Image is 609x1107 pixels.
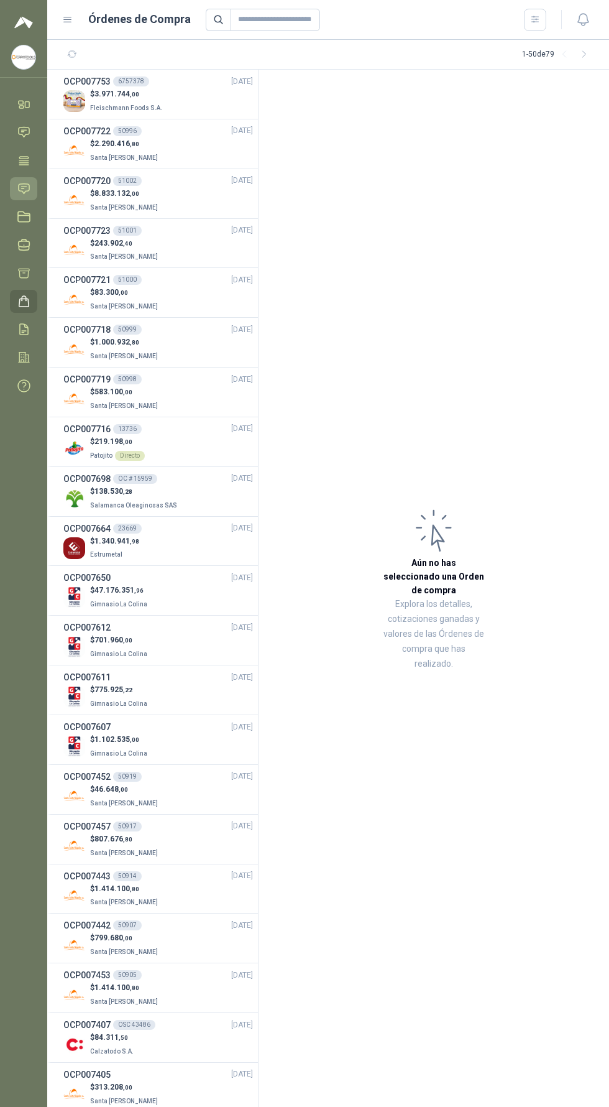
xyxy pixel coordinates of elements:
[63,522,253,561] a: OCP00766423669[DATE] Company Logo$1.340.941,98Estrumetal
[90,353,158,359] span: Santa [PERSON_NAME]
[63,919,253,958] a: OCP00744250907[DATE] Company Logo$799.680,00Santa [PERSON_NAME]
[90,784,160,795] p: $
[113,772,142,782] div: 50919
[90,883,160,895] p: $
[119,786,128,793] span: ,00
[63,984,85,1006] img: Company Logo
[94,983,139,992] span: 1.414.100
[63,472,111,486] h3: OCP007698
[94,884,139,893] span: 1.414.100
[231,920,253,932] span: [DATE]
[90,750,147,757] span: Gimnasio La Colina
[63,968,253,1007] a: OCP00745350905[DATE] Company Logo$1.414.100,80Santa [PERSON_NAME]
[231,125,253,137] span: [DATE]
[63,770,111,784] h3: OCP007452
[94,239,132,248] span: 243.902
[113,822,142,831] div: 50917
[231,771,253,782] span: [DATE]
[231,225,253,236] span: [DATE]
[130,886,139,892] span: ,80
[113,374,142,384] div: 50998
[94,189,139,198] span: 8.833.132
[63,75,253,114] a: OCP0077536757378[DATE] Company Logo$3.971.744,00Fleischmann Foods S.A.
[63,621,111,634] h3: OCP007612
[130,736,139,743] span: ,00
[90,386,160,398] p: $
[94,288,128,297] span: 83.300
[63,174,111,188] h3: OCP007720
[383,597,485,672] p: Explora los detalles, cotizaciones ganadas y valores de las Órdenes de compra que has realizado.
[94,537,139,545] span: 1.340.941
[383,556,485,597] h3: Aún no has seleccionado una Orden de compra
[94,1033,128,1042] span: 84.311
[94,735,139,744] span: 1.102.535
[63,90,85,112] img: Company Logo
[63,636,85,658] img: Company Logo
[63,174,253,213] a: OCP00772051002[DATE] Company Logo$8.833.132,00Santa [PERSON_NAME]
[119,1034,128,1041] span: ,50
[94,835,132,843] span: 807.676
[123,687,132,693] span: ,22
[115,451,145,461] div: Directo
[63,273,111,287] h3: OCP007721
[63,289,85,310] img: Company Logo
[63,239,85,261] img: Company Logo
[90,734,150,746] p: $
[231,572,253,584] span: [DATE]
[231,473,253,484] span: [DATE]
[63,224,253,263] a: OCP00772351001[DATE] Company Logo$243.902,40Santa [PERSON_NAME]
[90,932,160,944] p: $
[63,537,85,559] img: Company Logo
[113,76,149,86] div: 6757378
[231,274,253,286] span: [DATE]
[94,387,132,396] span: 583.100
[231,622,253,634] span: [DATE]
[63,869,111,883] h3: OCP007443
[63,770,253,809] a: OCP00745250919[DATE] Company Logo$46.648,00Santa [PERSON_NAME]
[63,1068,111,1082] h3: OCP007405
[113,126,142,136] div: 50996
[130,538,139,545] span: ,98
[90,1032,136,1044] p: $
[90,104,162,111] span: Fleischmann Foods S.A.
[63,670,253,710] a: OCP007611[DATE] Company Logo$775.925,22Gimnasio La Colina
[113,226,142,236] div: 51001
[63,869,253,909] a: OCP00744350914[DATE] Company Logo$1.414.100,80Santa [PERSON_NAME]
[123,389,132,396] span: ,00
[231,1068,253,1080] span: [DATE]
[90,402,158,409] span: Santa [PERSON_NAME]
[12,45,35,69] img: Company Logo
[63,1018,253,1057] a: OCP007407OSC 43486[DATE] Company Logo$84.311,50Calzatodo S.A.
[90,1082,160,1093] p: $
[90,601,147,608] span: Gimnasio La Colina
[63,1034,85,1055] img: Company Logo
[113,871,142,881] div: 50914
[63,224,111,238] h3: OCP007723
[63,968,111,982] h3: OCP007453
[63,422,253,461] a: OCP00771613736[DATE] Company Logo$219.198,00PatojitoDirecto
[90,452,112,459] span: Patojito
[130,141,139,147] span: ,80
[90,833,160,845] p: $
[113,474,157,484] div: OC # 15959
[90,982,160,994] p: $
[123,836,132,843] span: ,80
[63,124,253,164] a: OCP00772250996[DATE] Company Logo$2.290.416,80Santa [PERSON_NAME]
[90,684,150,696] p: $
[90,154,158,161] span: Santa [PERSON_NAME]
[90,800,158,807] span: Santa [PERSON_NAME]
[63,1068,253,1107] a: OCP007405[DATE] Company Logo$313.208,00Santa [PERSON_NAME]
[94,139,139,148] span: 2.290.416
[63,586,85,608] img: Company Logo
[90,486,180,498] p: $
[14,15,33,30] img: Logo peakr
[130,190,139,197] span: ,00
[231,820,253,832] span: [DATE]
[90,138,160,150] p: $
[123,488,132,495] span: ,28
[123,1084,132,1091] span: ,00
[63,884,85,906] img: Company Logo
[90,899,158,906] span: Santa [PERSON_NAME]
[94,586,144,595] span: 47.176.351
[63,75,111,88] h3: OCP007753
